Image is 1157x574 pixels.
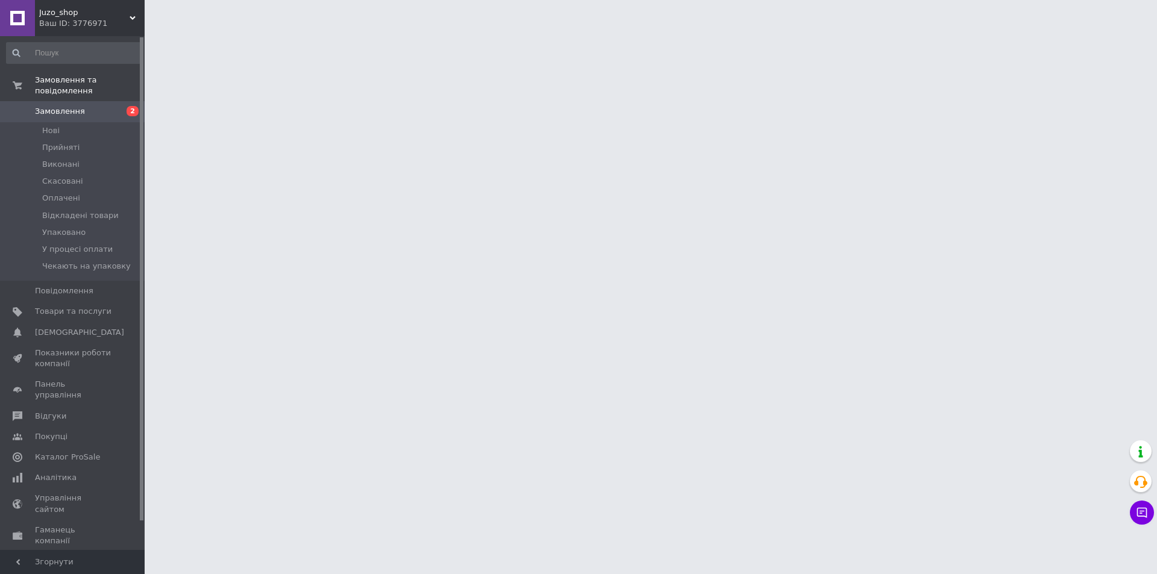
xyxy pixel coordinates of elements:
span: Каталог ProSale [35,452,100,463]
span: Чекають на упаковку [42,261,131,272]
span: Панель управління [35,379,111,401]
span: У процесі оплати [42,244,113,255]
span: Замовлення [35,106,85,117]
span: 2 [127,106,139,116]
button: Чат з покупцем [1130,501,1154,525]
span: Відгуки [35,411,66,422]
span: Відкладені товари [42,210,119,221]
span: Замовлення та повідомлення [35,75,145,96]
input: Пошук [6,42,142,64]
span: Нові [42,125,60,136]
span: Повідомлення [35,285,93,296]
span: Управління сайтом [35,493,111,514]
span: Juzo_shop [39,7,130,18]
span: [DEMOGRAPHIC_DATA] [35,327,124,338]
span: Скасовані [42,176,83,187]
span: Прийняті [42,142,80,153]
span: Упаковано [42,227,86,238]
div: Ваш ID: 3776971 [39,18,145,29]
span: Гаманець компанії [35,525,111,546]
span: Виконані [42,159,80,170]
span: Покупці [35,431,67,442]
span: Аналітика [35,472,77,483]
span: Товари та послуги [35,306,111,317]
span: Оплачені [42,193,80,204]
span: Показники роботи компанії [35,348,111,369]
